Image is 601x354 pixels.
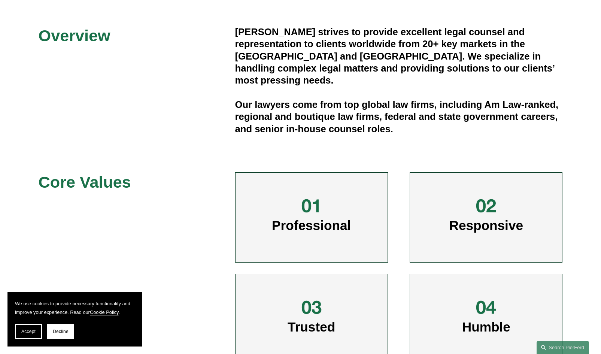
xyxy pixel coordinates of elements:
[449,218,523,233] span: Responsive
[47,324,74,339] button: Decline
[39,173,131,191] span: Core Values
[288,320,335,334] span: Trusted
[235,26,563,87] h4: [PERSON_NAME] strives to provide excellent legal counsel and representation to clients worldwide ...
[272,218,351,233] span: Professional
[235,99,563,135] h4: Our lawyers come from top global law firms, including Am Law-ranked, regional and boutique law fi...
[15,324,42,339] button: Accept
[537,341,589,354] a: Search this site
[21,329,36,334] span: Accept
[39,27,110,45] span: Overview
[90,309,119,315] a: Cookie Policy
[15,299,135,317] p: We use cookies to provide necessary functionality and improve your experience. Read our .
[53,329,69,334] span: Decline
[7,292,142,347] section: Cookie banner
[462,320,510,334] span: Humble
